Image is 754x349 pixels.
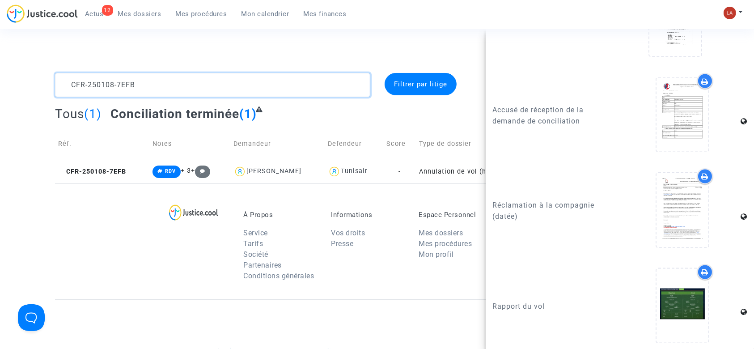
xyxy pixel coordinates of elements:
[383,128,416,160] td: Score
[191,167,210,174] span: +
[149,128,230,160] td: Notes
[84,106,102,121] span: (1)
[325,128,383,160] td: Defendeur
[492,301,613,312] p: Rapport du vol
[243,261,282,269] a: Partenaires
[328,165,341,178] img: icon-user.svg
[243,229,268,237] a: Service
[55,106,84,121] span: Tous
[398,168,401,175] span: -
[58,168,126,175] span: CFR-250108-7EFB
[102,5,113,16] div: 12
[110,106,239,121] span: Conciliation terminée
[241,10,289,18] span: Mon calendrier
[419,229,463,237] a: Mes dossiers
[246,167,301,175] div: [PERSON_NAME]
[724,7,736,19] img: 3f9b7d9779f7b0ffc2b90d026f0682a9
[165,168,176,174] span: RDV
[243,250,268,259] a: Société
[118,10,161,18] span: Mes dossiers
[341,167,368,175] div: Tunisair
[78,7,111,21] a: 12Actus
[243,272,314,280] a: Conditions générales
[230,128,325,160] td: Demandeur
[18,304,45,331] iframe: Help Scout Beacon - Open
[55,128,149,160] td: Réf.
[416,160,530,183] td: Annulation de vol (hors UE - Convention de [GEOGRAPHIC_DATA])
[169,204,219,221] img: logo-lg.svg
[7,4,78,23] img: jc-logo.svg
[492,200,613,222] p: Réclamation à la compagnie (datée)
[419,250,453,259] a: Mon profil
[85,10,104,18] span: Actus
[243,211,318,219] p: À Propos
[492,105,613,127] p: Accusé de réception de la demande de conciliation
[304,10,347,18] span: Mes finances
[331,239,353,248] a: Presse
[169,7,234,21] a: Mes procédures
[243,239,263,248] a: Tarifs
[331,211,405,219] p: Informations
[394,80,447,88] span: Filtrer par litige
[176,10,227,18] span: Mes procédures
[419,239,472,248] a: Mes procédures
[111,7,169,21] a: Mes dossiers
[233,165,246,178] img: icon-user.svg
[181,167,191,174] span: + 3
[416,128,530,160] td: Type de dossier
[239,106,257,121] span: (1)
[331,229,365,237] a: Vos droits
[419,211,493,219] p: Espace Personnel
[297,7,354,21] a: Mes finances
[234,7,297,21] a: Mon calendrier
